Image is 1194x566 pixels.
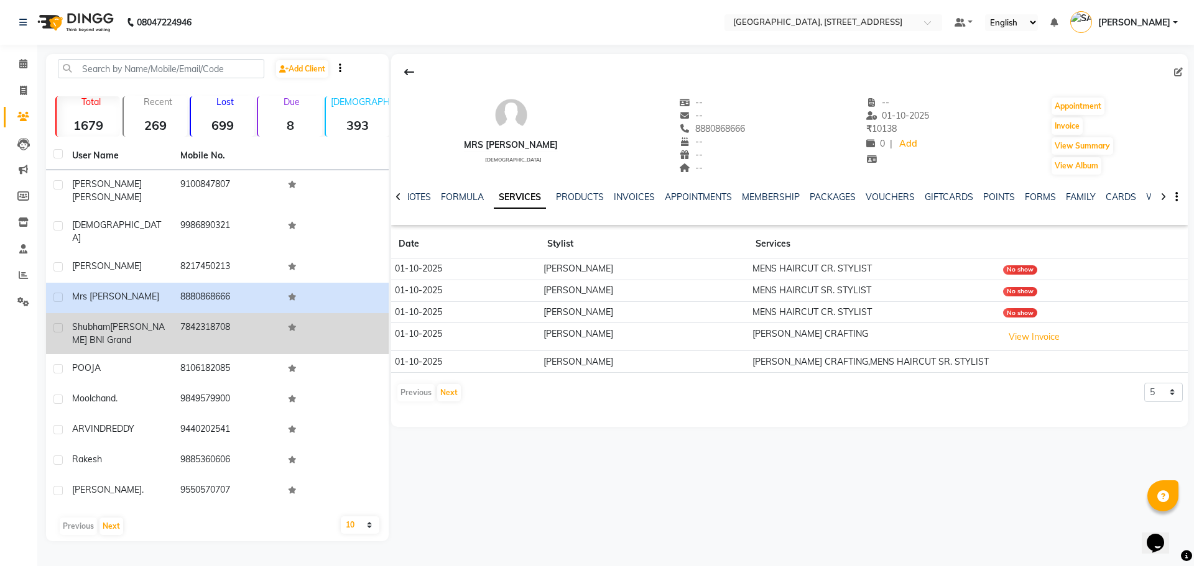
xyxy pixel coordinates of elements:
[173,142,281,170] th: Mobile No.
[173,252,281,283] td: 8217450213
[748,258,999,280] td: MENS HAIRCUT CR. STYLIST
[57,117,120,133] strong: 1679
[72,484,142,495] span: [PERSON_NAME]
[124,117,187,133] strong: 269
[742,191,800,203] a: MEMBERSHIP
[1052,137,1113,155] button: View Summary
[748,301,999,323] td: MENS HAIRCUT CR. STYLIST
[72,260,142,272] span: [PERSON_NAME]
[1106,191,1136,203] a: CARDS
[748,323,999,351] td: [PERSON_NAME] CRAFTING
[72,321,110,332] span: Shubham
[258,117,322,133] strong: 8
[679,123,745,134] span: 8880868666
[391,351,540,373] td: 01-10-2025
[173,211,281,252] td: 9986890321
[614,191,655,203] a: INVOICES
[72,291,159,302] span: Mrs [PERSON_NAME]
[173,354,281,385] td: 8106182085
[391,323,540,351] td: 01-10-2025
[58,59,264,78] input: Search by Name/Mobile/Email/Code
[72,219,161,244] span: [DEMOGRAPHIC_DATA]
[441,191,484,203] a: FORMULA
[540,230,749,258] th: Stylist
[925,191,973,203] a: GIFTCARDS
[866,138,885,149] span: 0
[485,157,542,163] span: [DEMOGRAPHIC_DATA]
[890,137,892,150] span: |
[464,139,558,152] div: Mrs [PERSON_NAME]
[540,323,749,351] td: [PERSON_NAME]
[866,123,872,134] span: ₹
[129,96,187,107] p: Recent
[72,362,101,373] span: POOJA
[556,191,604,203] a: PRODUCTS
[1003,265,1037,275] div: No show
[391,301,540,323] td: 01-10-2025
[137,5,192,40] b: 08047224946
[1066,191,1096,203] a: FAMILY
[540,301,749,323] td: [PERSON_NAME]
[276,60,328,78] a: Add Client
[679,136,703,147] span: --
[866,191,915,203] a: VOUCHERS
[437,384,461,401] button: Next
[1146,191,1182,203] a: WALLET
[65,142,173,170] th: User Name
[679,162,703,173] span: --
[331,96,389,107] p: [DEMOGRAPHIC_DATA]
[173,415,281,445] td: 9440202541
[396,60,422,84] div: Back to Client
[540,351,749,373] td: [PERSON_NAME]
[1052,117,1083,135] button: Invoice
[1142,516,1182,554] iframe: chat widget
[72,321,165,345] span: [PERSON_NAME] BNI Grand
[391,258,540,280] td: 01-10-2025
[748,280,999,301] td: MENS HAIRCUT SR. STYLIST
[679,97,703,108] span: --
[261,96,322,107] p: Due
[866,97,890,108] span: --
[897,135,919,153] a: Add
[72,454,102,465] span: Rakesh
[493,96,530,134] img: avatar
[391,280,540,301] td: 01-10-2025
[173,385,281,415] td: 9849579900
[866,110,930,121] span: 01-10-2025
[665,191,732,203] a: APPOINTMENTS
[1025,191,1056,203] a: FORMS
[540,280,749,301] td: [PERSON_NAME]
[142,484,144,495] span: .
[196,96,254,107] p: Lost
[32,5,117,40] img: logo
[173,445,281,476] td: 9885360606
[326,117,389,133] strong: 393
[866,123,897,134] span: 10138
[391,230,540,258] th: Date
[748,230,999,258] th: Services
[99,518,123,535] button: Next
[810,191,856,203] a: PACKAGES
[62,96,120,107] p: Total
[173,283,281,313] td: 8880868666
[679,149,703,160] span: --
[983,191,1015,203] a: POINTS
[72,393,116,404] span: Moolchand
[1052,157,1101,175] button: View Album
[106,423,134,434] span: REDDY
[72,178,142,189] span: [PERSON_NAME]
[173,476,281,506] td: 9550570707
[116,393,118,404] span: .
[1070,11,1092,33] img: SANJU CHHETRI
[191,117,254,133] strong: 699
[72,423,106,434] span: ARVIND
[679,110,703,121] span: --
[1003,287,1037,296] div: No show
[1003,327,1065,347] button: View Invoice
[748,351,999,373] td: [PERSON_NAME] CRAFTING,MENS HAIRCUT SR. STYLIST
[540,258,749,280] td: [PERSON_NAME]
[1052,98,1104,115] button: Appointment
[494,186,546,209] a: SERVICES
[1098,16,1170,29] span: [PERSON_NAME]
[173,170,281,211] td: 9100847807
